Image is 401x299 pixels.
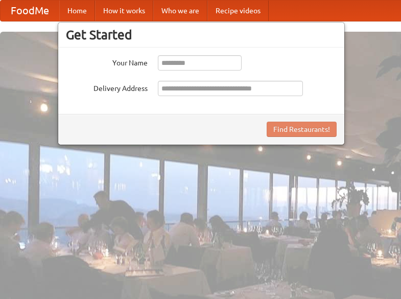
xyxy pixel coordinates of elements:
[1,1,59,21] a: FoodMe
[66,81,148,94] label: Delivery Address
[66,27,337,42] h3: Get Started
[267,122,337,137] button: Find Restaurants!
[207,1,269,21] a: Recipe videos
[95,1,153,21] a: How it works
[153,1,207,21] a: Who we are
[66,55,148,68] label: Your Name
[59,1,95,21] a: Home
